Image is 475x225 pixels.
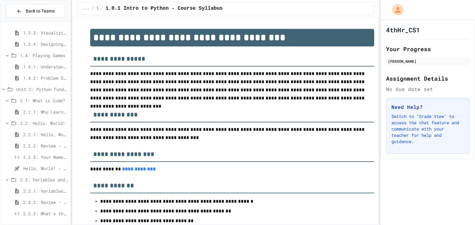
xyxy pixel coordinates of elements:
p: Switch to "Grade View" to access the chat feature and communicate with your teacher for help and ... [391,113,464,145]
span: ... [82,6,89,11]
span: Hello, World! - Quiz [23,165,68,172]
span: 1.3.4: Designing Flowcharts [23,41,68,47]
span: 2.3.2: Review - Variables and Data Types [23,199,68,206]
h2: Assignment Details [386,74,469,83]
span: 2.3: Variables and Data Types [20,176,68,183]
h2: Your Progress [386,45,469,53]
span: Back to Teams [26,8,55,14]
span: 1.3.3: Visualizing Logic with Flowcharts [23,29,68,36]
span: 1.0 Syllabus [96,6,98,11]
span: Unit 2: Python Fundamentals [16,86,68,93]
h3: Need Help? [391,103,464,111]
span: 1.4.2: Problem Solving Reflection [23,75,68,81]
span: 2.1: What is Code? [20,97,68,104]
span: 2.2.3: Your Name and Favorite Movie [23,154,68,160]
span: 2.3.1: Variables and Data Types [23,188,68,194]
span: 1.0.1 Intro to Python - Course Syllabus [106,5,223,12]
div: [PERSON_NAME] [388,58,467,64]
span: 2.2.2: Review - Hello, World! [23,142,68,149]
span: 2.1.1: Why Learn to Program? [23,109,68,115]
span: 2.2: Hello, World! [20,120,68,126]
span: / [101,6,103,11]
span: / [92,6,94,11]
span: 1.4.1: Understanding Games with Flowcharts [23,63,68,70]
span: 2.2.1: Hello, World! [23,131,68,138]
span: 2.3.3: What's the Type? [23,210,68,217]
h1: 4thHr_CS1 [386,25,420,34]
span: 1.4: Playing Games [20,52,68,59]
div: My Account [385,3,405,17]
div: No due date set [386,85,469,93]
button: Back to Teams [6,4,65,18]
